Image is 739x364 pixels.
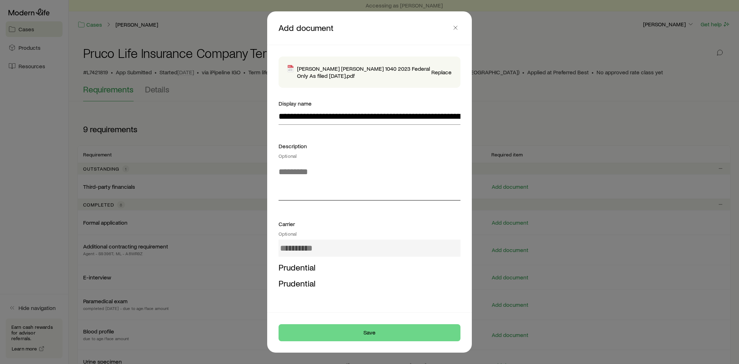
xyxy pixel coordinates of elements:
div: Optional [279,153,460,159]
li: Prudential [279,259,456,275]
button: Replace [431,69,452,76]
div: Category [279,311,460,320]
p: Add document [279,23,451,33]
button: Save [279,324,460,341]
p: [PERSON_NAME] [PERSON_NAME] 1040 2023 Federal Only As filed [DATE].pdf [297,65,431,79]
span: Prudential [279,278,315,288]
div: Carrier [279,220,460,237]
li: Prudential [279,275,456,291]
div: Display name [279,99,460,108]
div: Optional [279,231,460,237]
div: Description [279,142,460,159]
span: Prudential [279,262,315,272]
